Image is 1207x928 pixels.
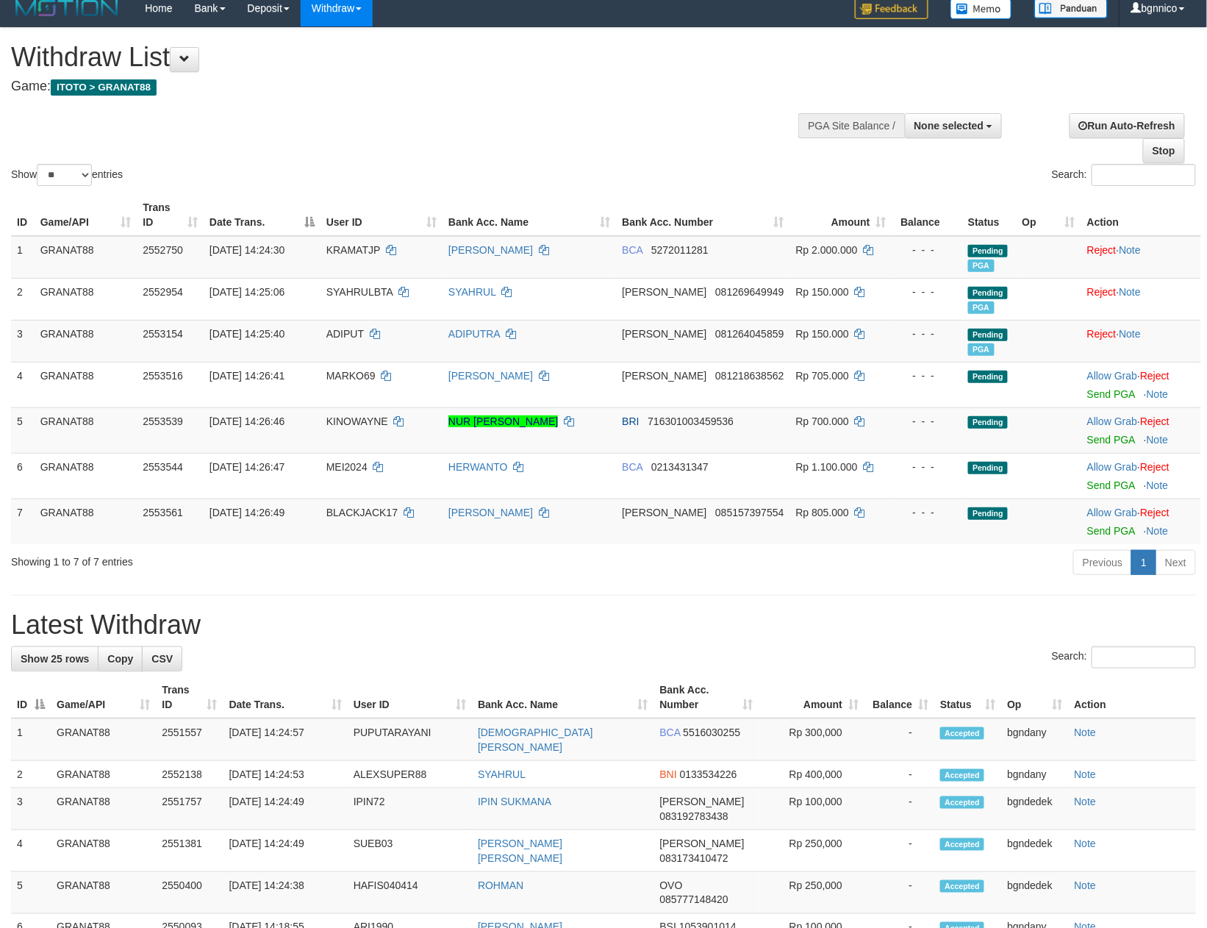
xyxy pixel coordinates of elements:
[898,326,956,341] div: - - -
[1001,872,1068,914] td: bgndedek
[968,301,994,314] span: Marked by bgndedek
[892,194,962,236] th: Balance
[660,796,745,807] span: [PERSON_NAME]
[142,646,182,671] a: CSV
[1087,479,1135,491] a: Send PGA
[348,788,472,830] td: IPIN72
[1087,415,1140,427] span: ·
[35,407,137,453] td: GRANAT88
[1087,415,1137,427] a: Allow Grab
[326,244,380,256] span: KRAMATJP
[1081,278,1201,320] td: ·
[1087,370,1137,382] a: Allow Grab
[660,852,728,864] span: Copy 083173410472 to clipboard
[759,872,864,914] td: Rp 250,000
[660,879,683,891] span: OVO
[1070,113,1185,138] a: Run Auto-Refresh
[1147,479,1169,491] a: Note
[622,286,706,298] span: [PERSON_NAME]
[1087,244,1117,256] a: Reject
[796,415,849,427] span: Rp 700.000
[1081,320,1201,362] td: ·
[478,727,593,753] a: [DEMOGRAPHIC_DATA][PERSON_NAME]
[962,194,1016,236] th: Status
[11,194,35,236] th: ID
[1147,525,1169,537] a: Note
[660,768,677,780] span: BNI
[448,286,496,298] a: SYAHRUL
[934,677,1001,718] th: Status: activate to sort column ascending
[1001,788,1068,830] td: bgndedek
[1087,507,1140,518] span: ·
[1087,328,1117,340] a: Reject
[940,769,984,782] span: Accepted
[51,718,156,761] td: GRANAT88
[11,499,35,544] td: 7
[1087,461,1140,473] span: ·
[11,407,35,453] td: 5
[898,414,956,429] div: - - -
[898,243,956,257] div: - - -
[223,830,348,872] td: [DATE] 14:24:49
[11,830,51,872] td: 4
[796,286,849,298] span: Rp 150.000
[715,328,784,340] span: Copy 081264045859 to clipboard
[143,328,183,340] span: 2553154
[1140,507,1170,518] a: Reject
[940,727,984,740] span: Accepted
[622,461,642,473] span: BCA
[209,244,284,256] span: [DATE] 14:24:30
[1001,761,1068,788] td: bgndany
[209,328,284,340] span: [DATE] 14:25:40
[320,194,443,236] th: User ID: activate to sort column ascending
[472,677,653,718] th: Bank Acc. Name: activate to sort column ascending
[143,370,183,382] span: 2553516
[1052,164,1196,186] label: Search:
[968,507,1008,520] span: Pending
[11,761,51,788] td: 2
[1075,727,1097,738] a: Note
[864,788,934,830] td: -
[1143,138,1185,163] a: Stop
[1087,525,1135,537] a: Send PGA
[326,328,364,340] span: ADIPUT
[1120,328,1142,340] a: Note
[940,880,984,893] span: Accepted
[11,236,35,279] td: 1
[1087,370,1140,382] span: ·
[968,260,994,272] span: Marked by bgndany
[448,328,500,340] a: ADIPUTRA
[137,194,204,236] th: Trans ID: activate to sort column ascending
[864,872,934,914] td: -
[35,278,137,320] td: GRANAT88
[622,415,639,427] span: BRI
[51,79,157,96] span: ITOTO > GRANAT88
[151,653,173,665] span: CSV
[968,343,994,356] span: Marked by bgndedek
[448,370,533,382] a: [PERSON_NAME]
[156,830,223,872] td: 2551381
[796,244,858,256] span: Rp 2.000.000
[204,194,320,236] th: Date Trans.: activate to sort column descending
[326,286,393,298] span: SYAHRULBTA
[1131,550,1156,575] a: 1
[478,879,523,891] a: ROHMAN
[11,549,492,569] div: Showing 1 to 7 of 7 entries
[107,653,133,665] span: Copy
[759,718,864,761] td: Rp 300,000
[622,507,706,518] span: [PERSON_NAME]
[51,761,156,788] td: GRANAT88
[759,761,864,788] td: Rp 400,000
[1081,362,1201,407] td: ·
[326,507,398,518] span: BLACKJACK17
[11,164,123,186] label: Show entries
[11,320,35,362] td: 3
[680,768,737,780] span: Copy 0133534226 to clipboard
[1087,286,1117,298] a: Reject
[715,507,784,518] span: Copy 085157397554 to clipboard
[11,872,51,914] td: 5
[660,894,728,906] span: Copy 085777148420 to clipboard
[1001,830,1068,872] td: bgndedek
[11,646,99,671] a: Show 25 rows
[1075,838,1097,849] a: Note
